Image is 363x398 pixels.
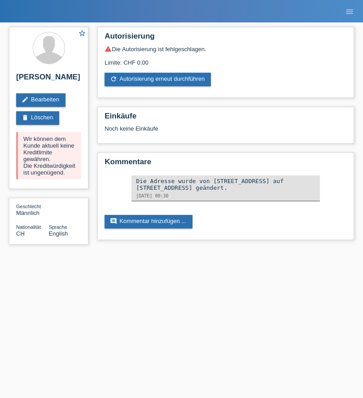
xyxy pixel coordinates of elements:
div: Männlich [16,203,49,216]
span: Sprache [49,224,67,230]
div: Wir können dem Kunde aktuell keine Kreditlimite gewähren. Die Kreditwürdigkeit ist ungenügend. [16,132,81,179]
i: refresh [110,75,117,83]
a: star_border [78,29,86,39]
h2: [PERSON_NAME] [16,73,81,86]
h2: Kommentare [105,157,347,171]
span: Nationalität [16,224,41,230]
i: star_border [78,29,86,37]
i: comment [110,218,117,225]
a: editBearbeiten [16,93,66,107]
a: refreshAutorisierung erneut durchführen [105,73,211,86]
h2: Autorisierung [105,32,347,45]
span: Schweiz [16,230,25,237]
i: warning [105,45,112,52]
h2: Einkäufe [105,112,347,125]
a: menu [341,9,359,14]
i: menu [345,7,354,16]
span: English [49,230,68,237]
div: [DATE] 00:30 [136,193,315,198]
i: edit [22,96,29,103]
span: Geschlecht [16,204,41,209]
a: commentKommentar hinzufügen ... [105,215,192,228]
a: deleteLöschen [16,111,59,125]
div: Die Autorisierung ist fehlgeschlagen. [105,45,347,52]
div: Noch keine Einkäufe [105,125,347,139]
div: Limite: CHF 0.00 [105,52,347,66]
i: delete [22,114,29,121]
div: Die Adresse wurde von [STREET_ADDRESS] auf [STREET_ADDRESS] geändert. [136,178,315,191]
